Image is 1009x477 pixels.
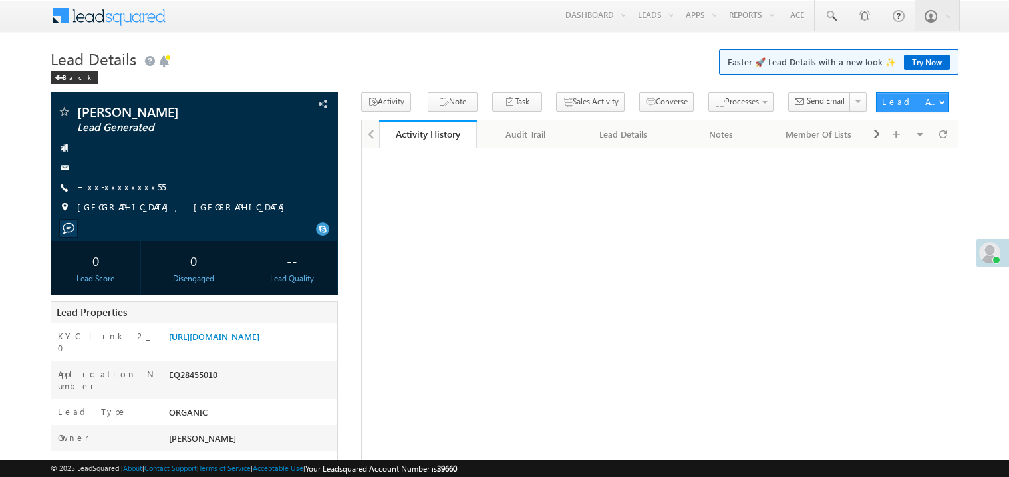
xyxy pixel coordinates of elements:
div: Member Of Lists [781,126,856,142]
a: Terms of Service [199,464,251,472]
button: Converse [639,92,694,112]
button: Task [492,92,542,112]
a: Notes [672,120,770,148]
button: Activity [361,92,411,112]
a: Lead Details [575,120,672,148]
label: Application Number [58,368,155,392]
div: Notes [683,126,758,142]
button: Send Email [788,92,851,112]
a: Activity History [379,120,477,148]
div: Disengaged [152,273,235,285]
div: -- [250,248,334,273]
div: ORGANIC [166,406,337,424]
button: Lead Actions [876,92,949,112]
a: +xx-xxxxxxxx55 [77,181,166,192]
div: Lead Details [585,126,660,142]
a: Back [51,71,104,82]
div: Lead Score [54,273,138,285]
span: 39660 [437,464,457,474]
a: Member Of Lists [770,120,868,148]
span: [PERSON_NAME] [169,432,236,444]
span: [GEOGRAPHIC_DATA], [GEOGRAPHIC_DATA] [77,201,291,214]
div: 0 [152,248,235,273]
span: Send Email [807,95,845,107]
a: [URL][DOMAIN_NAME] [169,331,259,342]
span: © 2025 LeadSquared | | | | | [51,462,457,475]
a: Contact Support [144,464,197,472]
button: Sales Activity [556,92,625,112]
div: Audit Trail [488,126,563,142]
label: Owner [58,432,89,444]
div: Lead Quality [250,273,334,285]
span: Lead Properties [57,305,127,319]
div: 0 [54,248,138,273]
div: Activity History [389,128,467,140]
div: EQ28455010 [166,368,337,387]
span: [PERSON_NAME] [77,105,255,118]
span: Your Leadsquared Account Number is [305,464,457,474]
button: Processes [708,92,774,112]
span: Processes [725,96,759,106]
a: Try Now [904,55,950,70]
div: Back [51,71,98,84]
label: Lead Type [58,406,127,418]
div: Lead Actions [882,96,938,108]
a: Audit Trail [477,120,575,148]
a: Acceptable Use [253,464,303,472]
span: Faster 🚀 Lead Details with a new look ✨ [728,55,950,69]
span: Lead Generated [77,121,255,134]
label: KYC link 2_0 [58,330,155,354]
a: About [123,464,142,472]
span: Lead Details [51,48,136,69]
button: Note [428,92,478,112]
